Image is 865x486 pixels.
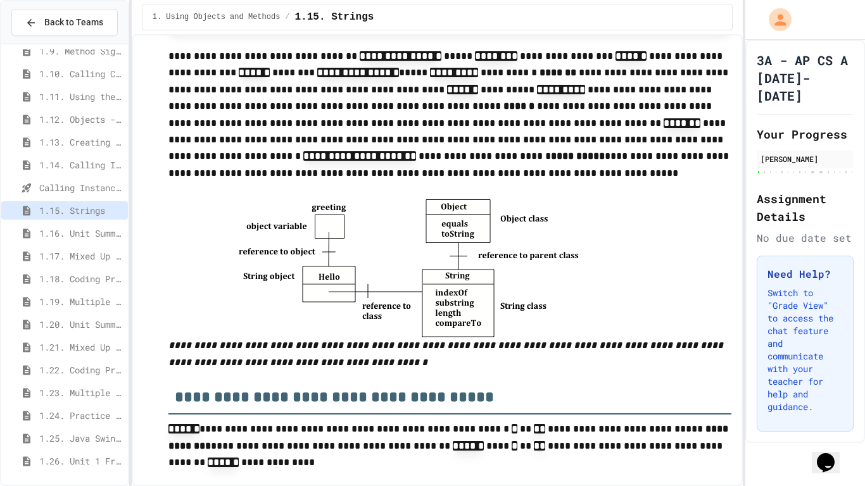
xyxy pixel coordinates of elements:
[757,230,854,246] div: No due date set
[767,287,843,413] p: Switch to "Grade View" to access the chat feature and communicate with your teacher for help and ...
[295,9,374,25] span: 1.15. Strings
[11,9,118,36] button: Back to Teams
[39,295,123,308] span: 1.19. Multiple Choice Exercises for Unit 1a (1.1-1.6)
[39,67,123,80] span: 1.10. Calling Class Methods
[757,125,854,143] h2: Your Progress
[39,204,123,217] span: 1.15. Strings
[39,44,123,58] span: 1.9. Method Signatures
[755,5,795,34] div: My Account
[39,227,123,240] span: 1.16. Unit Summary 1a (1.1-1.6)
[39,135,123,149] span: 1.13. Creating and Initializing Objects: Constructors
[39,340,123,354] span: 1.21. Mixed Up Code Practice 1b (1.7-1.15)
[39,249,123,263] span: 1.17. Mixed Up Code Practice 1.1-1.6
[767,266,843,282] h3: Need Help?
[39,113,123,126] span: 1.12. Objects - Instances of Classes
[39,90,123,103] span: 1.11. Using the Math Class
[285,12,289,22] span: /
[39,318,123,331] span: 1.20. Unit Summary 1b (1.7-1.15)
[44,16,103,29] span: Back to Teams
[39,363,123,377] span: 1.22. Coding Practice 1b (1.7-1.15)
[812,435,852,473] iframe: chat widget
[39,432,123,445] span: 1.25. Java Swing GUIs (optional)
[39,272,123,285] span: 1.18. Coding Practice 1a (1.1-1.6)
[39,454,123,468] span: 1.26. Unit 1 Free Response Question (FRQ) Practice
[39,409,123,422] span: 1.24. Practice Test for Objects (1.12-1.14)
[153,12,281,22] span: 1. Using Objects and Methods
[39,158,123,171] span: 1.14. Calling Instance Methods
[39,181,123,194] span: Calling Instance Methods - Topic 1.14
[757,51,854,104] h1: 3A - AP CS A [DATE]-[DATE]
[39,386,123,399] span: 1.23. Multiple Choice Exercises for Unit 1b (1.9-1.15)
[761,153,850,165] div: [PERSON_NAME]
[757,190,854,225] h2: Assignment Details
